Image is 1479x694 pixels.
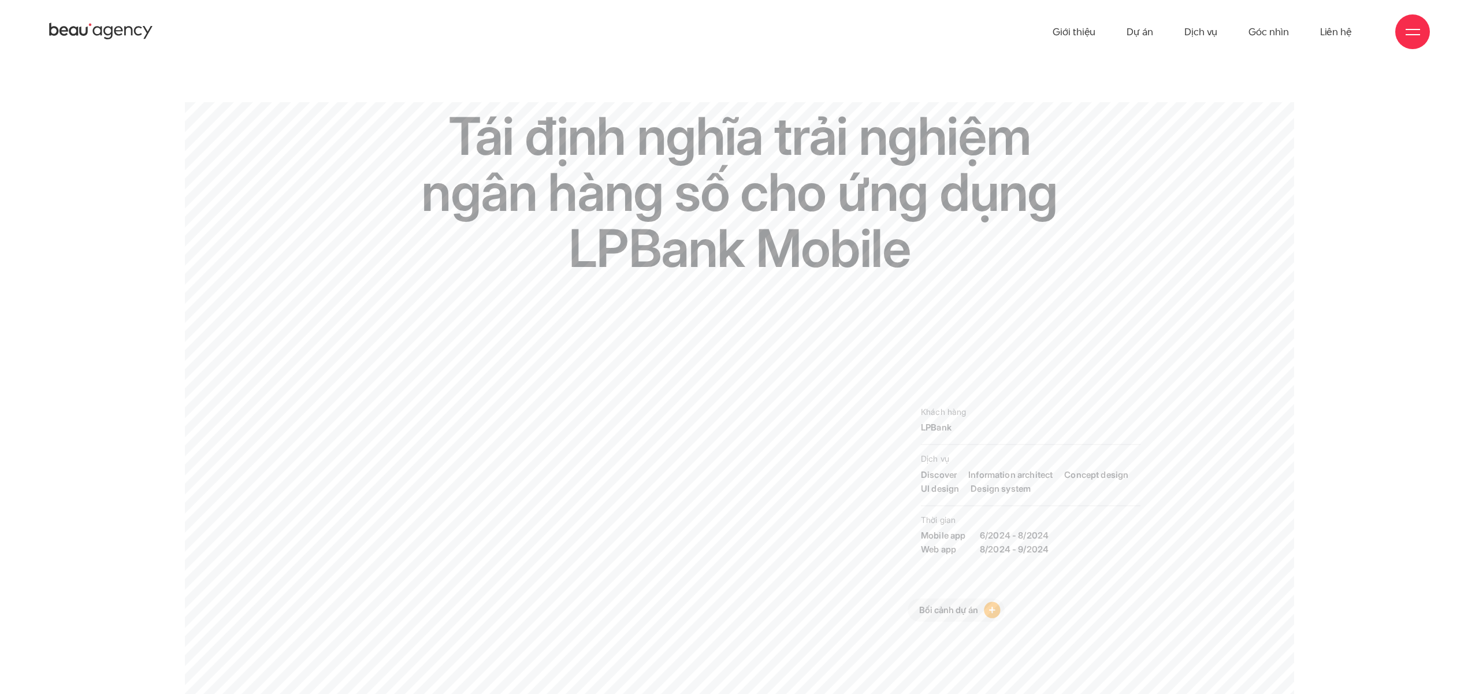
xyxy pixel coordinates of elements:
span: Thời gian [921,513,1140,526]
a: Design system [971,482,1031,496]
a: Information architect [968,468,1053,482]
span: Mobile app [921,529,968,543]
a: Discover [921,468,957,482]
a: Bối cảnh dự án [908,599,1005,622]
span: Web app [921,543,968,556]
h1: Tái định nghĩa trải nghiệm ngân hàng số cho ứng dụng LPBank Mobile [420,108,1059,277]
span: Dịch vụ [921,452,1140,466]
strong: 8/2024 - 9/2024 [921,543,1140,556]
strong: 6/2024 - 8/2024 [921,529,1140,543]
span: Khách hàng [921,405,1140,418]
a: Concept design [1064,468,1128,482]
a: UI design [921,482,959,496]
p: LPBank [921,421,1140,435]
